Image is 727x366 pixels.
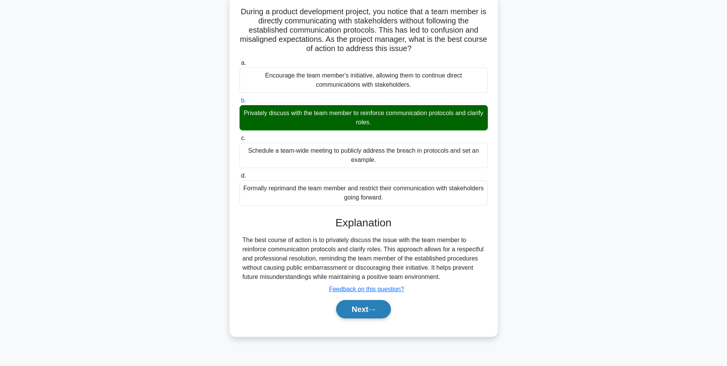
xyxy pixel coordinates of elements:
span: a. [241,59,246,66]
div: Schedule a team-wide meeting to publicly address the breach in protocols and set an example. [240,143,488,168]
a: Feedback on this question? [329,286,404,292]
button: Next [336,300,391,318]
h3: Explanation [244,216,483,229]
h5: During a product development project, you notice that a team member is directly communicating wit... [239,7,489,54]
span: c. [241,135,246,141]
div: The best course of action is to privately discuss the issue with the team member to reinforce com... [243,236,485,282]
div: Privately discuss with the team member to reinforce communication protocols and clarify roles. [240,105,488,130]
div: Encourage the team member's initiative, allowing them to continue direct communications with stak... [240,68,488,93]
div: Formally reprimand the team member and restrict their communication with stakeholders going forward. [240,180,488,206]
span: b. [241,97,246,104]
span: d. [241,172,246,179]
